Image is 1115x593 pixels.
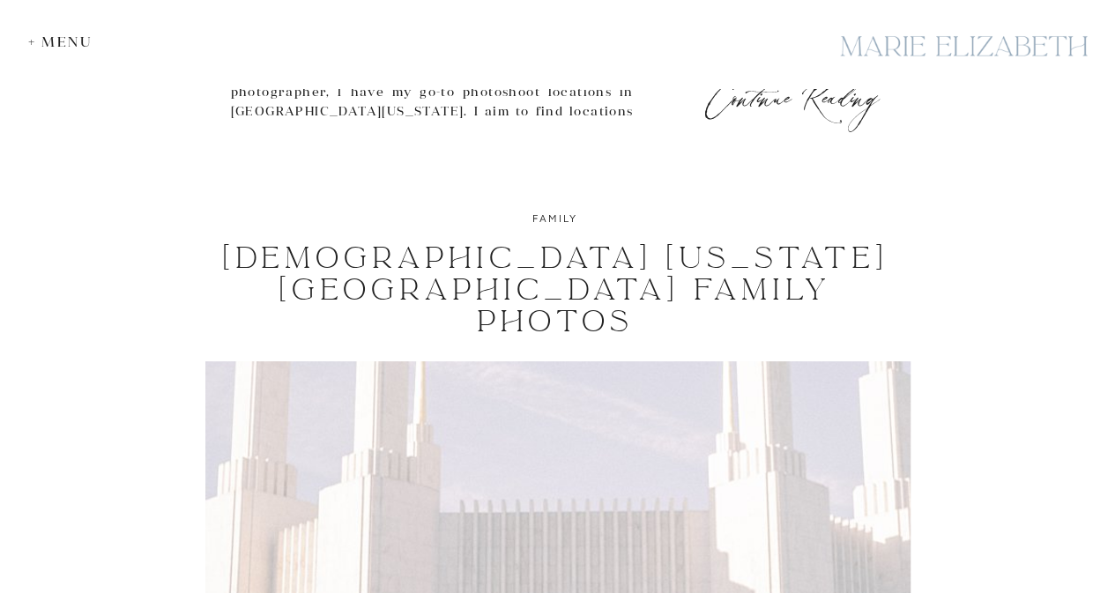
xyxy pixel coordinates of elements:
[28,33,101,50] div: + Menu
[699,80,884,103] a: Continue Reading
[230,62,633,200] p: As a [DEMOGRAPHIC_DATA] [US_STATE] family photographer, I have my go-to photoshoot locations in [...
[532,211,577,225] a: family
[223,240,888,340] a: [DEMOGRAPHIC_DATA] [US_STATE][GEOGRAPHIC_DATA] Family Photos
